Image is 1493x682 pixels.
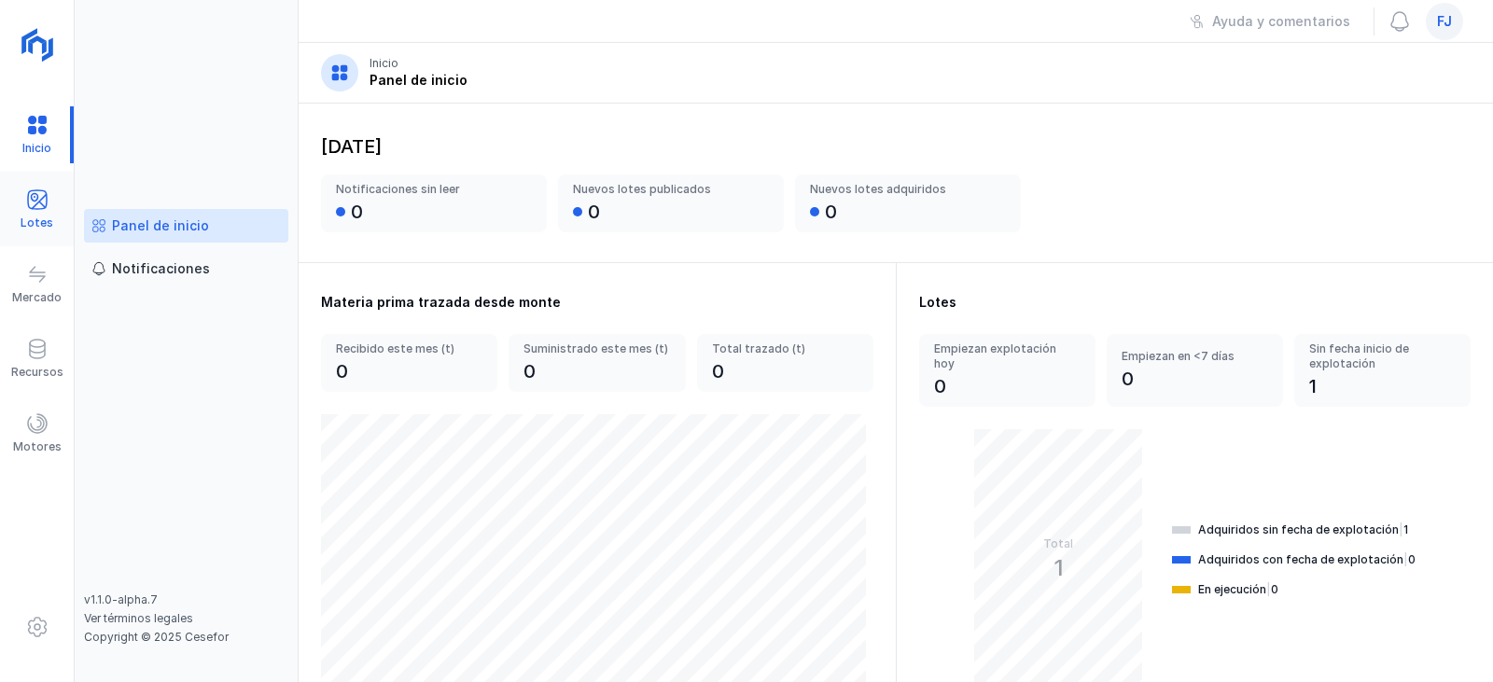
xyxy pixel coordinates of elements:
[14,21,61,68] img: logoRight.svg
[573,182,748,197] div: Nuevos lotes publicados
[1107,334,1283,407] a: Empiezan en <7 días0
[370,56,398,71] div: Inicio
[13,439,62,454] div: Motores
[370,71,467,90] div: Panel de inicio
[336,341,482,356] div: Recibido este mes (t)
[712,358,724,384] div: 0
[1178,6,1362,37] button: Ayuda y comentarios
[21,216,53,230] div: Lotes
[1122,349,1248,364] div: Empiezan en <7 días
[934,341,1060,371] div: Empiezan explotación hoy
[112,216,209,235] div: Panel de inicio
[919,293,1471,312] div: Lotes
[795,174,1021,232] a: Nuevos lotes adquiridos0
[1294,334,1471,407] a: Sin fecha inicio de explotación1
[712,341,858,356] div: Total trazado (t)
[1437,12,1452,31] span: fj
[84,592,288,607] div: v1.1.0-alpha.7
[12,290,62,305] div: Mercado
[1266,582,1271,596] span: |
[558,174,784,232] a: Nuevos lotes publicados0
[1198,522,1408,537] div: Adquiridos sin fecha de explotación 1
[825,199,837,225] div: 0
[112,259,210,278] div: Notificaciones
[321,133,1471,152] div: [DATE]
[588,199,600,225] div: 0
[1198,582,1278,597] div: En ejecución 0
[11,365,63,380] div: Recursos
[919,334,1095,407] a: Empiezan explotación hoy0
[321,174,547,232] a: Notificaciones sin leer0
[1309,373,1317,399] div: 1
[84,611,193,625] a: Ver términos legales
[84,209,288,243] a: Panel de inicio
[84,630,288,645] div: Copyright © 2025 Cesefor
[1212,12,1350,31] div: Ayuda y comentarios
[1403,552,1408,566] span: |
[523,358,536,384] div: 0
[336,358,348,384] div: 0
[1399,522,1403,536] span: |
[810,182,985,197] div: Nuevos lotes adquiridos
[1198,552,1416,567] div: Adquiridos con fecha de explotación 0
[351,199,363,225] div: 0
[84,252,288,285] a: Notificaciones
[1309,341,1435,371] div: Sin fecha inicio de explotación
[523,341,670,356] div: Suministrado este mes (t)
[1122,366,1134,392] div: 0
[336,182,511,197] div: Notificaciones sin leer
[321,293,873,312] div: Materia prima trazada desde monte
[934,373,946,399] div: 0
